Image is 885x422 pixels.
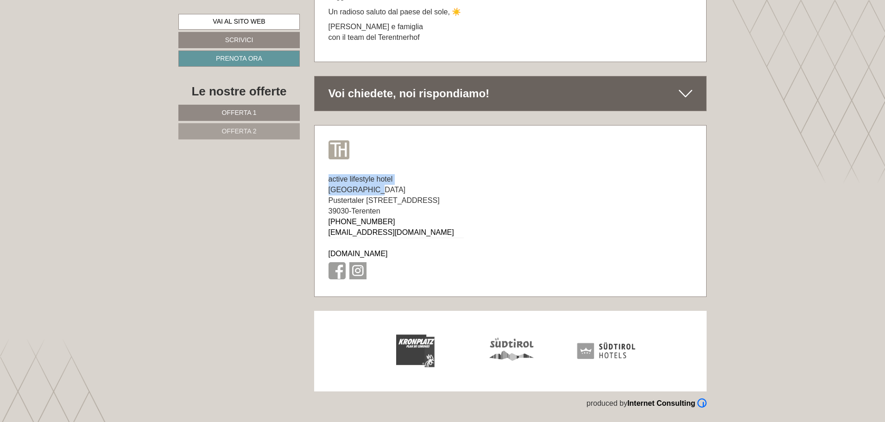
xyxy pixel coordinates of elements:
[222,127,257,135] span: Offerta 2
[697,398,707,408] img: Logo Internet Consulting
[329,207,349,215] span: 39030
[178,14,300,30] a: Vai al sito web
[329,196,440,204] span: Pustertaler [STREET_ADDRESS]
[315,160,478,296] div: -
[315,76,707,111] div: Voi chiedete, noi rispondiamo!
[178,32,300,48] a: Scrivici
[329,7,693,18] p: Un radioso saluto dal paese del sole, ☀️
[178,50,300,67] a: Prenota ora
[329,175,406,194] span: active lifestyle hotel [GEOGRAPHIC_DATA]
[178,83,300,100] div: Le nostre offerte
[329,228,454,236] a: [EMAIL_ADDRESS][DOMAIN_NAME]
[222,109,257,116] span: Offerta 1
[329,250,388,258] a: [DOMAIN_NAME]
[351,207,380,215] span: Terenten
[329,22,693,43] p: [PERSON_NAME] e famiglia con il team del Terentnerhof
[329,218,395,226] a: [PHONE_NUMBER]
